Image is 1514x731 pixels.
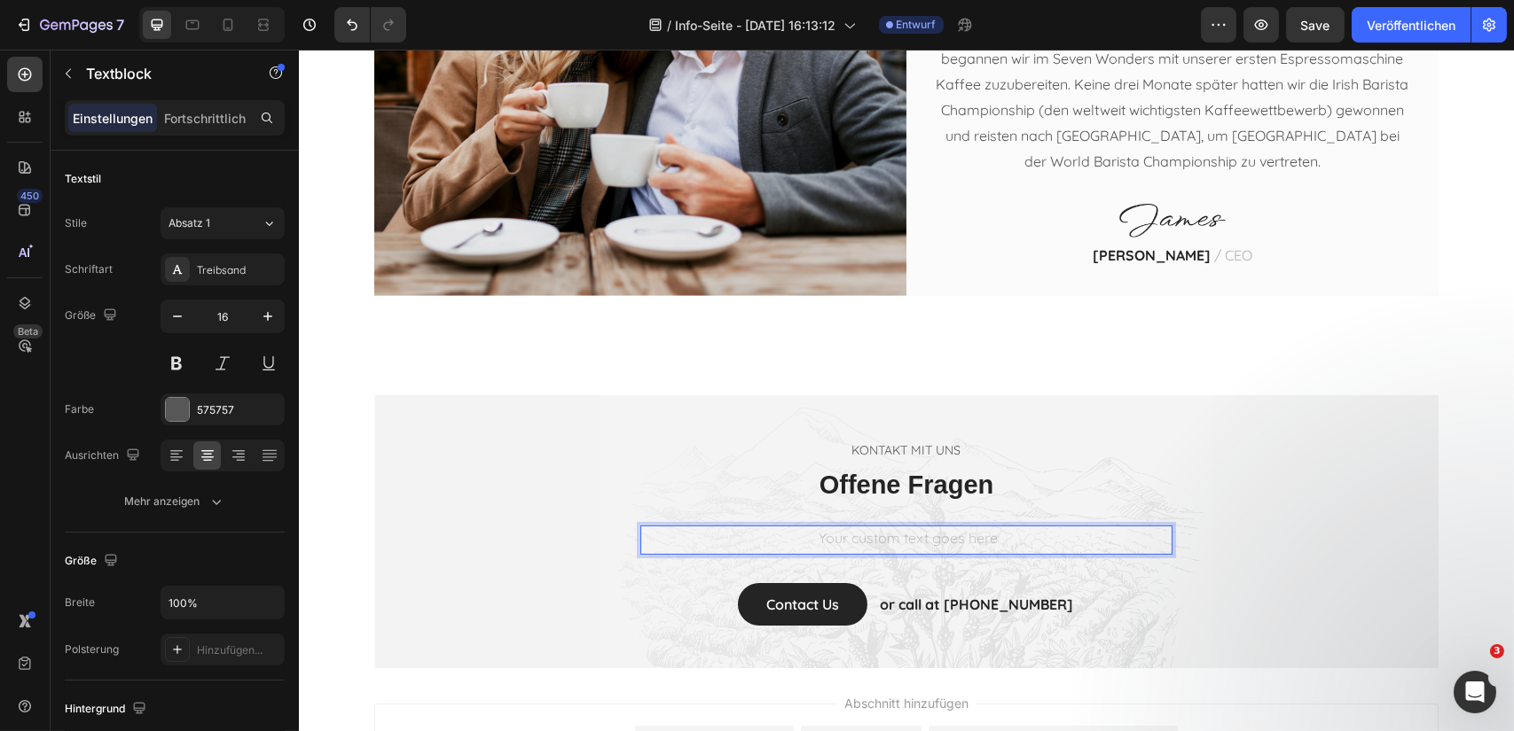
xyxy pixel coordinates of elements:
[343,390,872,412] p: Kontakt mit uns
[65,172,101,185] font: Textstil
[1454,671,1496,713] iframe: Intercom-Live-Chat
[341,417,874,455] h2: Rich Text Editor. Editing area: main
[1494,645,1501,657] font: 3
[65,402,94,416] font: Farbe
[65,642,119,656] font: Polsterung
[341,388,874,414] div: Rich Text Editor. Editing area: main
[820,154,927,187] img: Alt-Bild
[86,63,237,84] p: Textblock
[334,7,406,43] div: Rückgängig/Wiederholen
[1367,18,1455,33] font: Veröffentlichen
[86,65,152,82] font: Textblock
[343,419,872,453] p: Offene Fragen
[116,16,124,34] font: 7
[65,554,97,567] font: Größe
[125,494,200,508] font: Mehr anzeigen
[915,197,953,214] font: / CEO
[164,111,246,126] font: Fortschrittlich
[161,587,284,618] input: Auto
[18,325,38,338] font: Beta
[197,403,234,416] font: 575757
[676,18,836,33] font: Info-Seite - [DATE] 16:13:12
[897,18,937,31] font: Entwurf
[73,111,153,126] font: Einstellungen
[1286,7,1345,43] button: Save
[197,643,263,657] font: Hinzufügen...
[65,308,96,322] font: Größe
[65,262,113,276] font: Schriftart
[65,702,125,715] font: Hintergrund
[1301,18,1330,33] span: Save
[439,533,569,576] button: Contact Us
[161,207,285,239] button: Absatz 1
[197,263,246,276] font: Treibsand
[467,544,540,565] div: Contact Us
[65,486,285,517] button: Mehr anzeigen
[169,216,210,229] font: Absatz 1
[668,18,672,33] font: /
[65,216,87,229] font: Stile
[7,7,132,43] button: 7
[299,50,1514,731] iframe: Designbereich
[65,595,95,609] font: Breite
[545,646,670,661] font: Abschnitt hinzufügen
[65,448,119,462] font: Ausrichten
[581,544,774,565] p: or call at [PHONE_NUMBER]
[341,476,874,505] div: Rich Text Editor. Editing area: main
[794,197,912,214] font: [PERSON_NAME]
[1352,7,1471,43] button: Veröffentlichen
[20,190,39,202] font: 450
